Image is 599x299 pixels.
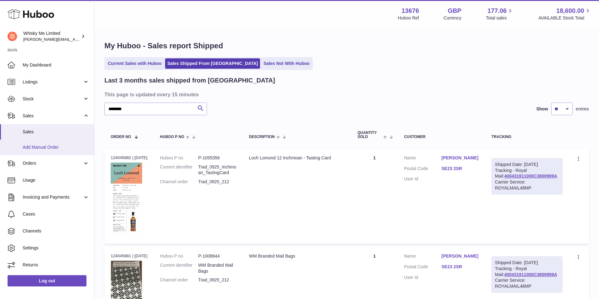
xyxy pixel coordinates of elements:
[504,174,557,179] a: 400431911000C3800999A
[495,162,559,168] div: Shipped Date: [DATE]
[23,160,83,166] span: Orders
[491,135,563,139] div: Tracking
[495,260,559,266] div: Shipped Date: [DATE]
[576,106,589,112] span: entries
[104,91,587,98] h3: This page is updated every 15 minutes
[404,275,441,280] dt: User Id
[402,7,419,15] strong: 13676
[441,155,479,161] a: [PERSON_NAME]
[198,155,236,161] dd: P-1055356
[536,106,548,112] label: Show
[351,149,398,244] td: 1
[111,253,147,259] div: 124045881 | [DATE]
[198,253,236,259] dd: P-1008844
[404,264,441,271] dt: Postal Code
[111,135,131,139] span: Order No
[160,253,198,259] dt: Huboo P no
[23,113,83,119] span: Sales
[111,155,147,161] div: 124045882 | [DATE]
[358,131,382,139] span: Quantity Sold
[249,135,275,139] span: Description
[8,275,86,286] a: Log out
[8,32,17,41] img: frances@whiskyshop.com
[404,135,479,139] div: Customer
[106,58,164,69] a: Current Sales with Huboo
[538,7,591,21] a: 18,600.00 AVAILABLE Stock Total
[23,30,80,42] div: Whisky Me Limited
[491,158,563,195] div: Tracking - Royal Mail:
[398,15,419,21] div: Huboo Ref
[160,164,198,176] dt: Current identifier
[23,262,89,268] span: Returns
[504,272,557,277] a: 400431911000C3800999A
[261,58,312,69] a: Sales Not With Huboo
[23,228,89,234] span: Channels
[198,277,236,283] dd: Trad_0925_212
[495,179,559,191] div: Carrier Service: ROYALMAIL48MP
[198,179,236,185] dd: Trad_0925_212
[491,256,563,293] div: Tracking - Royal Mail:
[23,129,89,135] span: Sales
[538,15,591,21] span: AVAILABLE Stock Total
[165,58,260,69] a: Sales Shipped From [GEOGRAPHIC_DATA]
[441,253,479,259] a: [PERSON_NAME]
[444,15,462,21] div: Currency
[495,277,559,289] div: Carrier Service: ROYALMAIL48MP
[23,144,89,150] span: Add Manual Order
[23,211,89,217] span: Cases
[441,166,479,172] a: SE23 2SR
[404,176,441,182] dt: User Id
[111,163,142,236] img: 136761757010120.png
[160,277,198,283] dt: Channel order
[104,41,589,51] h1: My Huboo - Sales report Shipped
[23,79,83,85] span: Listings
[404,155,441,163] dt: Name
[23,37,126,42] span: [PERSON_NAME][EMAIL_ADDRESS][DOMAIN_NAME]
[23,177,89,183] span: Usage
[441,264,479,270] a: SE23 2SR
[104,76,275,85] h2: Last 3 months sales shipped from [GEOGRAPHIC_DATA]
[23,194,83,200] span: Invoicing and Payments
[404,253,441,261] dt: Name
[448,7,461,15] strong: GBP
[160,155,198,161] dt: Huboo P no
[198,164,236,176] dd: Trad_0925_Inchmoan_TastingCard
[160,135,184,139] span: Huboo P no
[486,7,514,21] a: 177.06 Total sales
[486,15,514,21] span: Total sales
[249,253,345,259] div: WM Branded Mail Bags
[249,155,345,161] div: Loch Lomond 12 Inchmoan - Tasting Card
[23,62,89,68] span: My Dashboard
[404,166,441,173] dt: Postal Code
[556,7,584,15] span: 18,600.00
[160,179,198,185] dt: Channel order
[487,7,507,15] span: 177.06
[160,262,198,274] dt: Current identifier
[23,245,89,251] span: Settings
[198,262,236,274] dd: WM Branded Mail Bags
[23,96,83,102] span: Stock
